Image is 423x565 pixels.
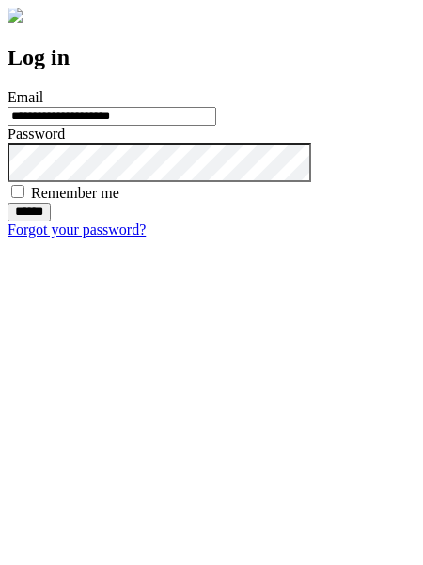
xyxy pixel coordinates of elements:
label: Password [8,126,65,142]
img: logo-4e3dc11c47720685a147b03b5a06dd966a58ff35d612b21f08c02c0306f2b779.png [8,8,23,23]
h2: Log in [8,45,415,70]
label: Email [8,89,43,105]
a: Forgot your password? [8,221,146,237]
label: Remember me [31,185,119,201]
